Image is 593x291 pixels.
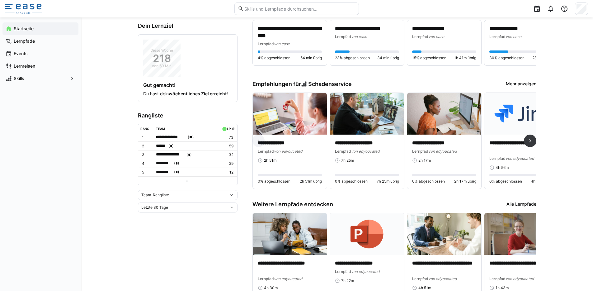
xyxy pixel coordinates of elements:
span: 4h 56m übrig [531,179,553,184]
span: 7h 22m [341,278,354,283]
img: image [407,213,481,255]
p: 1 [142,135,151,140]
span: 2h 51m übrig [300,179,322,184]
p: 4 [142,161,151,166]
span: 30% abgeschlossen [489,55,525,60]
a: ø [232,126,235,131]
span: 4h 56m [496,165,509,170]
span: 7h 25m [341,158,354,163]
input: Skills und Lernpfade durchsuchen… [244,6,355,12]
p: 59 [221,144,233,149]
p: 73 [221,135,233,140]
a: Mehr anzeigen [506,81,536,88]
h3: Dein Lernziel [138,22,238,29]
span: Lernpfad [489,34,506,39]
span: 0% abgeschlossen [335,179,368,184]
span: Lernpfad [489,276,506,281]
span: Lernpfad [335,149,351,154]
img: image [484,213,558,255]
span: 0% abgeschlossen [258,179,290,184]
img: image [253,213,327,255]
span: ( ) [188,134,194,141]
span: 0% abgeschlossen [489,179,522,184]
span: 2h 17m [418,158,431,163]
img: image [407,93,481,135]
span: 2h 51m [264,158,276,163]
span: 1h 43m [496,285,509,290]
img: image [330,93,404,135]
h3: Weitere Lernpfade entdecken [252,201,333,208]
p: 2 [142,144,151,149]
span: von edyoucated [351,149,379,154]
span: Lernpfad [412,276,428,281]
span: 4% abgeschlossen [258,55,290,60]
p: 3 [142,152,151,157]
span: 1h 41m übrig [454,55,476,60]
h4: Gut gemacht! [143,82,232,88]
span: von ease [506,34,521,39]
span: 0% abgeschlossen [412,179,445,184]
span: 2h 17m übrig [454,179,476,184]
span: Lernpfad [412,34,428,39]
span: Lernpfad [258,149,274,154]
span: ( ) [168,143,174,149]
span: Schadenservice [308,81,352,88]
span: von edyoucated [506,156,534,161]
span: Lernpfad [258,41,274,46]
span: von edyoucated [351,269,379,274]
span: Letzte 30 Tage [141,205,168,210]
span: von ease [351,34,367,39]
span: von edyoucated [506,276,534,281]
p: 5 [142,170,151,175]
h3: Empfehlungen für [252,81,352,88]
span: 23% abgeschlossen [335,55,370,60]
div: Rang [140,127,149,131]
span: von edyoucated [428,276,457,281]
span: von ease [274,41,290,46]
span: Team-Rangliste [141,193,169,198]
span: Lernpfad [489,156,506,161]
a: Alle Lernpfade [506,201,536,208]
h3: Rangliste [138,112,238,119]
span: von edyoucated [274,276,302,281]
div: LP [227,127,231,131]
span: 7h 25m übrig [377,179,399,184]
span: 54 min übrig [300,55,322,60]
span: ( ) [174,169,179,175]
span: Lernpfad [335,34,351,39]
span: ( ) [186,151,192,158]
img: image [253,93,327,135]
img: image [330,213,404,255]
div: Team [156,127,165,131]
p: 29 [221,161,233,166]
span: 15% abgeschlossen [412,55,446,60]
span: 4h 51m [418,285,431,290]
p: Du hast dein ! [143,91,232,97]
span: Lernpfad [412,149,428,154]
span: von edyoucated [274,149,302,154]
strong: wöchentliches Ziel erreicht [169,91,227,96]
span: von ease [428,34,444,39]
p: 12 [221,170,233,175]
span: von edyoucated [428,149,457,154]
span: 28 min übrig [532,55,553,60]
p: 32 [221,152,233,157]
img: image [484,93,558,135]
span: Lernpfad [258,276,274,281]
span: 4h 30m [264,285,278,290]
span: ( ) [174,160,179,167]
span: 34 min übrig [377,55,399,60]
span: Lernpfad [335,269,351,274]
